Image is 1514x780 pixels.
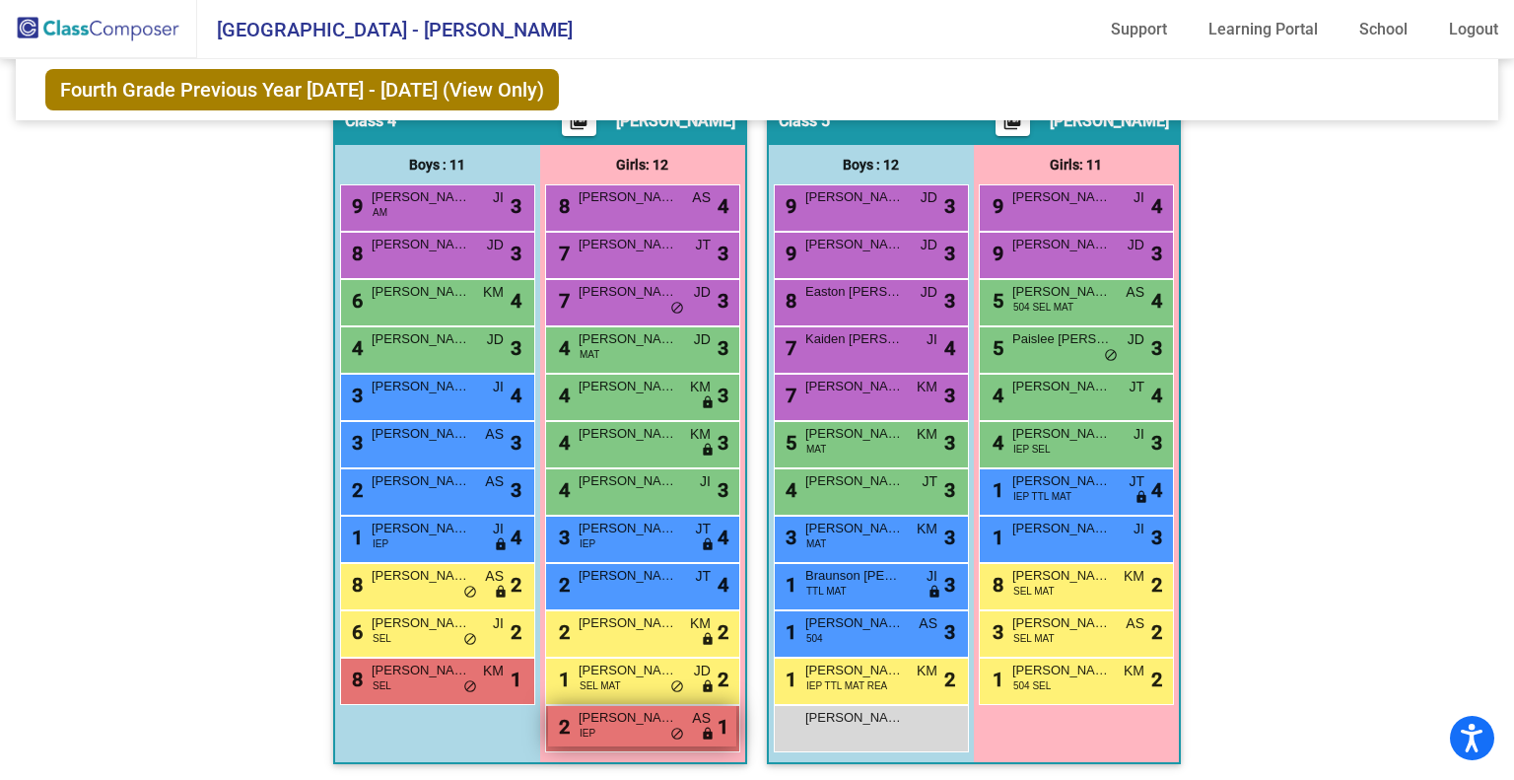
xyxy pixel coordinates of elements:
[988,289,1003,313] span: 5
[781,289,796,313] span: 8
[921,282,937,303] span: JD
[927,566,937,587] span: JI
[493,377,504,397] span: JI
[579,187,677,207] span: [PERSON_NAME]
[494,537,508,553] span: lock
[579,282,677,302] span: [PERSON_NAME]
[1134,187,1144,208] span: JI
[781,431,796,455] span: 5
[694,329,711,350] span: JD
[944,239,955,268] span: 3
[493,613,504,634] span: JI
[347,384,363,407] span: 3
[694,282,711,303] span: JD
[487,329,504,350] span: JD
[511,333,521,363] span: 3
[1013,300,1073,315] span: 504 SEL MAT
[805,282,904,302] span: Easton [PERSON_NAME]
[347,478,363,502] span: 2
[1151,665,1162,694] span: 2
[718,570,728,600] span: 4
[511,665,521,694] span: 1
[944,570,955,600] span: 3
[540,145,745,184] div: Girls: 12
[944,617,955,647] span: 3
[806,678,887,693] span: IEP TTL MAT REA
[554,668,570,691] span: 1
[485,471,504,492] span: AS
[579,235,677,254] span: [PERSON_NAME]
[781,526,796,549] span: 3
[1012,377,1111,396] span: [PERSON_NAME]
[1012,471,1111,491] span: [PERSON_NAME]
[1013,678,1051,693] span: 504 SEL
[805,329,904,349] span: Kaiden [PERSON_NAME]
[372,661,470,680] span: [PERSON_NAME]
[373,205,387,220] span: AM
[1012,661,1111,680] span: [PERSON_NAME]
[718,712,728,742] span: 1
[580,726,595,741] span: IEP
[701,537,715,553] span: lock
[670,301,684,317] span: do_not_disturb_alt
[927,329,937,350] span: JI
[1013,584,1055,599] span: SEL MAT
[690,377,711,397] span: KM
[692,708,711,729] span: AS
[554,715,570,739] span: 2
[1000,111,1024,139] mat-icon: picture_as_pdf
[718,333,728,363] span: 3
[511,570,521,600] span: 2
[1151,333,1162,363] span: 3
[1193,14,1334,45] a: Learning Portal
[1129,471,1144,492] span: JT
[805,519,904,538] span: [PERSON_NAME]
[805,613,904,633] span: [PERSON_NAME]
[494,585,508,601] span: lock
[718,523,728,552] span: 4
[347,620,363,644] span: 6
[1151,191,1162,221] span: 4
[45,69,559,110] span: Fourth Grade Previous Year [DATE] - [DATE] (View Only)
[690,613,711,634] span: KM
[944,286,955,316] span: 3
[487,235,504,255] span: JD
[944,381,955,410] span: 3
[718,191,728,221] span: 4
[1013,489,1071,504] span: IEP TTL MAT
[579,424,677,444] span: [PERSON_NAME]
[917,424,937,445] span: KM
[562,106,596,136] button: Print Students Details
[805,471,904,491] span: [PERSON_NAME]
[554,620,570,644] span: 2
[944,523,955,552] span: 3
[372,377,470,396] span: [PERSON_NAME] [PERSON_NAME]
[579,566,677,586] span: [PERSON_NAME]
[805,708,904,728] span: [PERSON_NAME]
[944,191,955,221] span: 3
[1104,348,1118,364] span: do_not_disturb_alt
[805,424,904,444] span: [PERSON_NAME]
[695,235,711,255] span: JT
[554,336,570,360] span: 4
[1012,187,1111,207] span: [PERSON_NAME]
[1013,631,1055,646] span: SEL MAT
[781,573,796,597] span: 1
[511,286,521,316] span: 4
[944,475,955,505] span: 3
[1124,566,1144,587] span: KM
[988,336,1003,360] span: 5
[580,347,599,362] span: MAT
[944,428,955,458] span: 3
[579,519,677,538] span: [PERSON_NAME]
[769,145,974,184] div: Boys : 12
[580,678,621,693] span: SEL MAT
[511,523,521,552] span: 4
[1134,519,1144,539] span: JI
[373,536,388,551] span: IEP
[781,336,796,360] span: 7
[483,661,504,681] span: KM
[805,377,904,396] span: [PERSON_NAME]
[988,431,1003,455] span: 4
[1095,14,1183,45] a: Support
